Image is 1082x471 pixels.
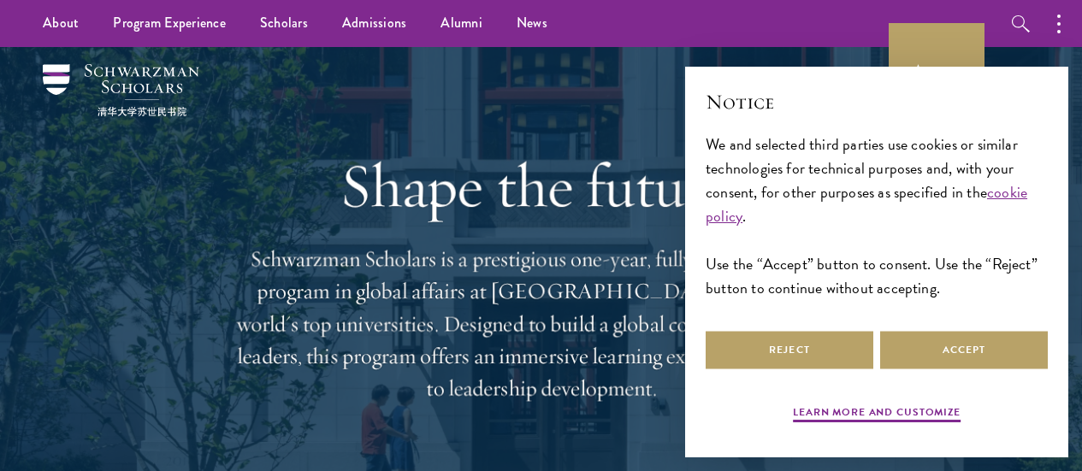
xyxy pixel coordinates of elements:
button: Accept [880,331,1048,369]
h2: Notice [706,87,1048,116]
a: cookie policy [706,180,1027,227]
div: We and selected third parties use cookies or similar technologies for technical purposes and, wit... [706,132,1048,301]
button: Learn more and customize [793,404,961,425]
a: Apply [889,23,984,119]
img: Schwarzman Scholars [43,64,199,116]
h1: Shape the future. [234,150,849,221]
p: Schwarzman Scholars is a prestigious one-year, fully funded master’s program in global affairs at... [234,243,849,405]
button: Reject [706,331,873,369]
